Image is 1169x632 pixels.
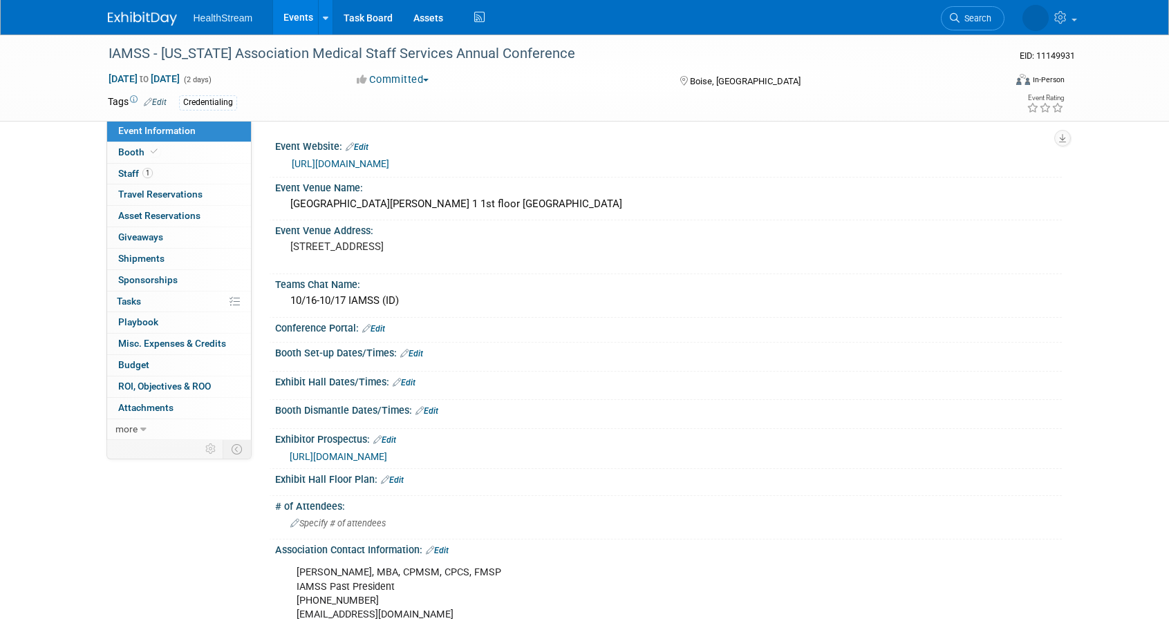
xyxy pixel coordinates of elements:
[960,13,991,23] span: Search
[275,136,1062,154] div: Event Website:
[426,546,449,555] a: Edit
[1020,50,1075,61] span: Event ID: 11149931
[1022,5,1049,31] img: Wendy Nixx
[352,73,434,87] button: Committed
[118,210,200,221] span: Asset Reservations
[118,274,178,285] span: Sponsorships
[286,193,1051,215] div: [GEOGRAPHIC_DATA][PERSON_NAME] 1 1st floor [GEOGRAPHIC_DATA]
[118,381,211,392] span: ROI, Objectives & ROO
[275,178,1062,195] div: Event Venue Name:
[1032,75,1065,85] div: In-Person
[275,429,1062,447] div: Exhibitor Prospectus:
[108,12,177,26] img: ExhibitDay
[118,146,160,157] span: Booth
[107,419,251,440] a: more
[275,220,1062,238] div: Event Venue Address:
[118,253,165,264] span: Shipments
[373,435,396,445] a: Edit
[118,338,226,349] span: Misc. Expenses & Credits
[144,97,167,107] a: Edit
[107,249,251,269] a: Shipments
[275,539,1062,557] div: Association Contact Information:
[108,95,167,111] td: Tags
[183,75,212,84] span: (2 days)
[107,312,251,333] a: Playbook
[941,6,1004,30] a: Search
[275,496,1062,513] div: # of Attendees:
[1016,74,1030,85] img: Format-Inperson.png
[107,184,251,205] a: Travel Reservations
[290,240,588,253] pre: [STREET_ADDRESS]
[104,41,984,66] div: IAMSS - [US_STATE] Association Medical Staff Services Annual Conference
[107,227,251,248] a: Giveaways
[287,559,910,628] div: [PERSON_NAME], MBA, CPMSM, CPCS, FMSP IAMSS Past President [PHONE_NUMBER] [EMAIL_ADDRESS][DOMAIN_...
[286,290,1051,312] div: 10/16-10/17 IAMSS (ID)
[107,121,251,142] a: Event Information
[199,440,223,458] td: Personalize Event Tab Strip
[290,451,387,462] a: [URL][DOMAIN_NAME]
[142,168,153,178] span: 1
[362,324,385,334] a: Edit
[275,274,1062,291] div: Teams Chat Name:
[118,125,196,136] span: Event Information
[292,158,389,169] a: [URL][DOMAIN_NAME]
[275,343,1062,361] div: Booth Set-up Dates/Times:
[393,378,415,387] a: Edit
[115,423,138,434] span: more
[118,359,149,370] span: Budget
[107,355,251,376] a: Budget
[107,291,251,312] a: Tasks
[400,349,423,358] a: Edit
[1027,95,1064,102] div: Event Rating
[107,206,251,227] a: Asset Reservations
[118,316,158,327] span: Playbook
[275,400,1062,418] div: Booth Dismantle Dates/Times:
[117,296,141,307] span: Tasks
[107,376,251,397] a: ROI, Objectives & ROO
[138,73,151,84] span: to
[107,142,251,163] a: Booth
[108,73,180,85] span: [DATE] [DATE]
[275,469,1062,487] div: Exhibit Hall Floor Plan:
[415,406,438,416] a: Edit
[151,148,158,155] i: Booth reservation complete
[690,76,801,86] span: Boise, [GEOGRAPHIC_DATA]
[275,318,1062,336] div: Conference Portal:
[118,231,163,242] span: Giveaways
[194,12,253,23] span: HealthStream
[381,475,404,485] a: Edit
[107,164,251,184] a: Staff1
[346,142,368,152] a: Edit
[118,168,153,179] span: Staff
[923,72,1065,93] div: Event Format
[107,334,251,354] a: Misc. Expenses & Credits
[275,372,1062,390] div: Exhibit Hall Dates/Times:
[107,270,251,291] a: Sponsorships
[118,189,203,200] span: Travel Reservations
[223,440,251,458] td: Toggle Event Tabs
[290,518,386,528] span: Specify # of attendees
[107,398,251,419] a: Attachments
[118,402,174,413] span: Attachments
[179,95,237,110] div: Credentialing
